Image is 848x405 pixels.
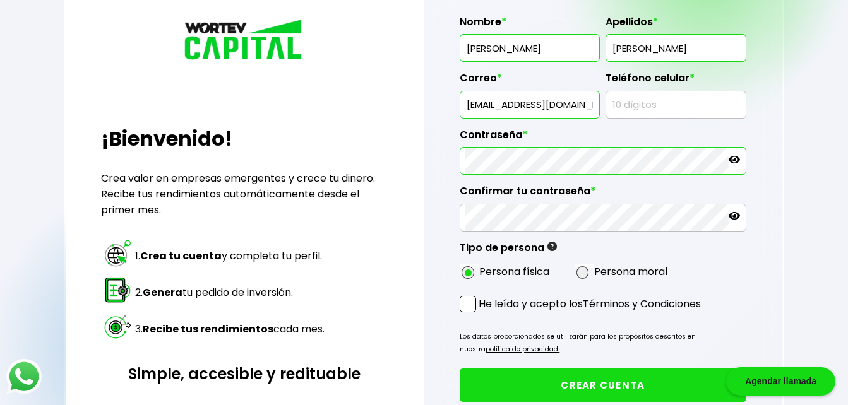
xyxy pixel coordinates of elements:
[101,124,387,154] h2: ¡Bienvenido!
[6,359,42,394] img: logos_whatsapp-icon.242b2217.svg
[460,331,746,356] p: Los datos proporcionados se utilizarán para los propósitos descritos en nuestra
[101,170,387,218] p: Crea valor en empresas emergentes y crece tu dinero. Recibe tus rendimientos automáticamente desd...
[726,367,835,396] div: Agendar llamada
[103,275,133,305] img: paso 2
[611,91,740,118] input: 10 dígitos
[460,368,746,402] button: CREAR CUENTA
[460,16,600,35] label: Nombre
[606,72,746,91] label: Teléfono celular
[181,18,308,64] img: logo_wortev_capital
[134,238,325,273] td: 1. y completa tu perfil.
[460,72,600,91] label: Correo
[143,285,182,300] strong: Genera
[479,264,549,279] label: Persona física
[460,242,557,261] label: Tipo de persona
[460,185,746,204] label: Confirmar tu contraseña
[594,264,667,279] label: Persona moral
[460,129,746,148] label: Contraseña
[465,91,594,118] input: inversionista@gmail.com
[103,312,133,341] img: paso 3
[606,16,746,35] label: Apellidos
[143,322,273,336] strong: Recibe tus rendimientos
[583,296,701,311] a: Términos y Condiciones
[101,363,387,385] h3: Simple, accesible y redituable
[134,311,325,346] td: 3. cada mes.
[134,274,325,310] td: 2. tu pedido de inversión.
[547,242,557,251] img: gfR76cHglkPwleuBLjWdxeZVvX9Wp6JBDmjRYY8JYDQn16A2ICN00zLTgIroGa6qie5tIuWH7V3AapTKqzv+oMZsGfMUqL5JM...
[103,238,133,268] img: paso 1
[486,344,559,354] a: política de privacidad.
[140,249,222,263] strong: Crea tu cuenta
[479,296,701,312] p: He leído y acepto los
